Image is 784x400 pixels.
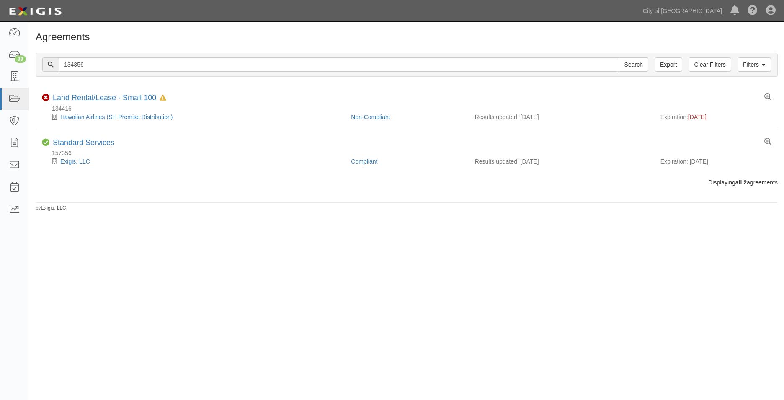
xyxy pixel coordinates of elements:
[60,114,173,120] a: Hawaiian Airlines (SH Premise Distribution)
[619,57,648,72] input: Search
[475,113,648,121] div: Results updated: [DATE]
[660,157,771,166] div: Expiration: [DATE]
[735,179,747,186] b: all 2
[41,205,66,211] a: Exigis, LLC
[6,4,64,19] img: logo-5460c22ac91f19d4615b14bd174203de0afe785f0fc80cf4dbbc73dc1793850b.png
[36,31,778,42] h1: Agreements
[53,94,166,103] div: Land Rental/Lease - Small 100
[688,114,707,120] span: [DATE]
[351,114,390,120] a: Non-Compliant
[53,138,114,147] a: Standard Services
[660,113,771,121] div: Expiration:
[475,157,648,166] div: Results updated: [DATE]
[42,94,49,101] i: Non-Compliant
[655,57,682,72] a: Export
[29,178,784,187] div: Displaying agreements
[748,6,758,16] i: Help Center - Complianz
[639,3,726,19] a: City of [GEOGRAPHIC_DATA]
[689,57,731,72] a: Clear Filters
[15,55,26,63] div: 33
[42,157,345,166] div: Exigis, LLC
[738,57,771,72] a: Filters
[160,95,166,101] i: In Default since 09/12/2025
[59,57,619,72] input: Search
[36,205,66,212] small: by
[351,158,377,165] a: Compliant
[42,113,345,121] div: Hawaiian Airlines (SH Premise Distribution)
[42,139,49,146] i: Compliant
[42,149,778,157] div: 157356
[764,138,771,146] a: View results summary
[53,94,156,102] a: Land Rental/Lease - Small 100
[42,104,778,113] div: 134416
[764,94,771,101] a: View results summary
[60,158,90,165] a: Exigis, LLC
